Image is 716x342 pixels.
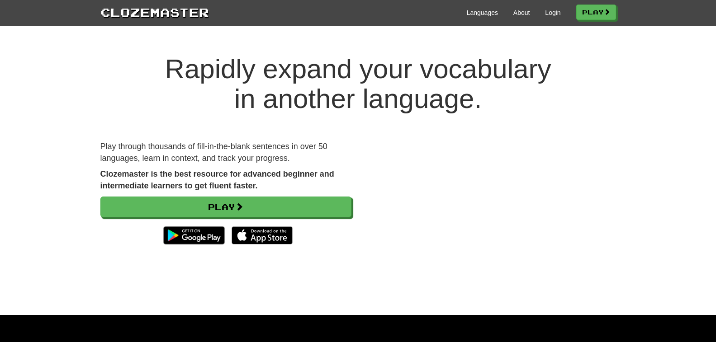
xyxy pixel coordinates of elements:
[467,8,498,17] a: Languages
[545,8,560,17] a: Login
[513,8,530,17] a: About
[576,5,616,20] a: Play
[100,4,209,20] a: Clozemaster
[232,226,293,244] img: Download_on_the_App_Store_Badge_US-UK_135x40-25178aeef6eb6b83b96f5f2d004eda3bffbb37122de64afbaef7...
[100,141,351,164] p: Play through thousands of fill-in-the-blank sentences in over 50 languages, learn in context, and...
[100,169,334,190] strong: Clozemaster is the best resource for advanced beginner and intermediate learners to get fluent fa...
[159,222,229,249] img: Get it on Google Play
[100,197,351,217] a: Play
